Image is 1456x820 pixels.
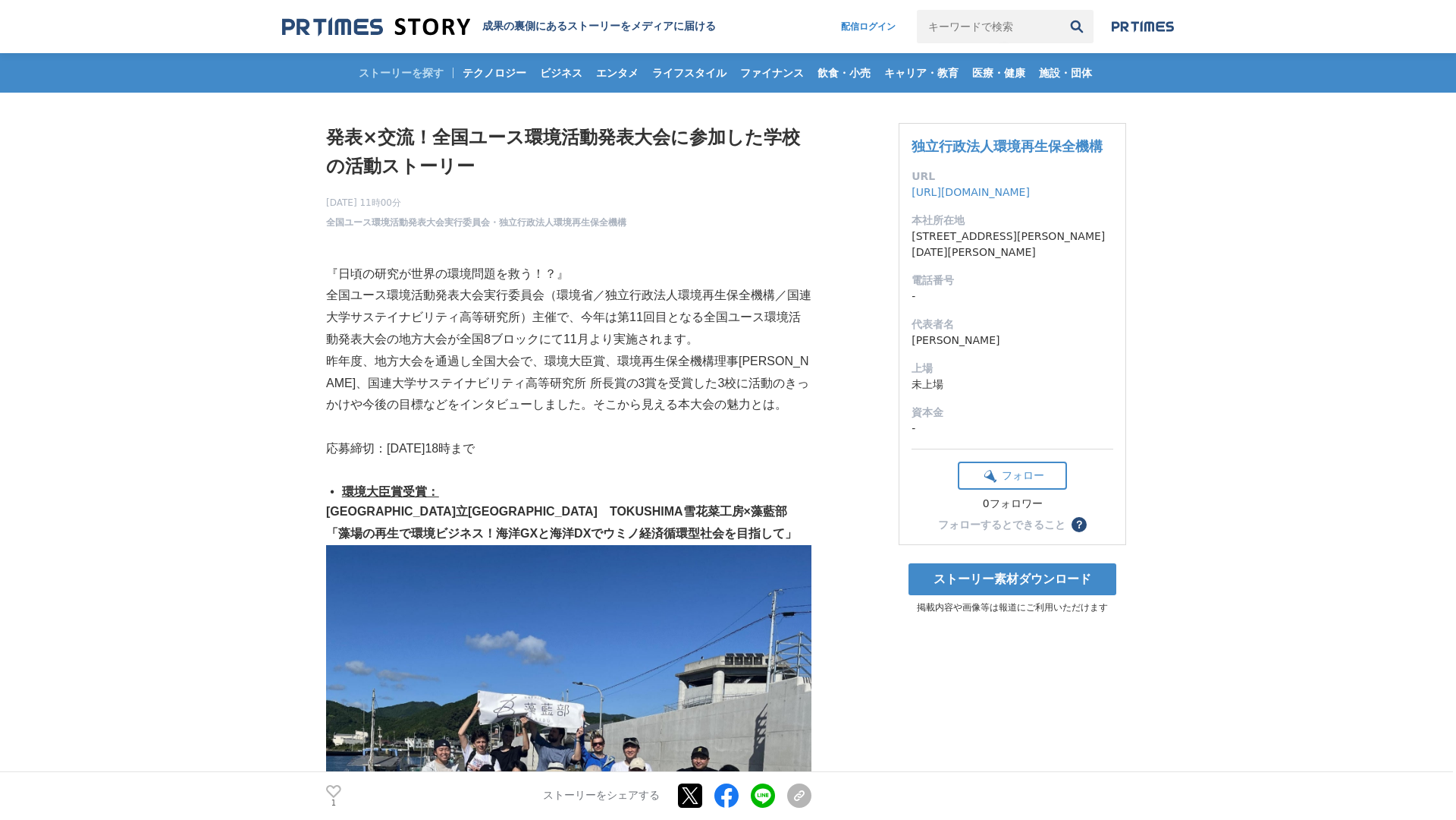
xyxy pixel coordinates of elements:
[811,66,877,80] span: 飲食・小売
[326,799,341,807] p: 1
[534,66,588,80] span: ビジネス
[326,196,626,210] span: [DATE] 11時00分
[482,20,716,33] h2: 成果の裏側にあるストーリーをメディアに届ける
[912,405,1113,421] dt: 資本金
[912,333,1113,348] dd: [PERSON_NAME]
[326,216,626,229] a: 全国ユース環境活動発表大会実行委員会・独立行政法人環境再生保全機構
[878,66,965,80] span: キャリア・教育
[734,53,810,93] a: ファイナンス
[342,485,439,498] u: 環境大臣賞受賞：
[958,497,1067,511] div: 0フォロワー
[811,53,877,93] a: 飲食・小売
[326,351,811,416] p: 昨年度、地方大会を通過し全国大会で、環境大臣賞、環境再生保全機構理事[PERSON_NAME]、国連大学サステイナビリティ高等研究所 所長賞の3賞を受賞した3校に活動のきっかけや今後の目標などを...
[912,213,1113,229] dt: 本社所在地
[1072,517,1087,532] button: ？
[326,438,811,460] p: 応募締切：[DATE]18時まで
[912,169,1113,184] dt: URL
[646,66,733,80] span: ライフスタイル
[1033,66,1098,80] span: 施設・団体
[912,186,1030,198] a: [URL][DOMAIN_NAME]
[966,66,1031,80] span: 医療・健康
[899,601,1126,614] p: 掲載内容や画像等は報道にご利用いただけます
[1074,519,1084,530] span: ？
[912,229,1113,260] dd: [STREET_ADDRESS][PERSON_NAME][DATE][PERSON_NAME]
[958,462,1067,490] button: フォロー
[646,53,733,93] a: ライフスタイル
[590,66,645,80] span: エンタメ
[912,317,1113,333] dt: 代表者名
[543,790,660,803] p: ストーリーをシェアする
[966,53,1031,93] a: 医療・健康
[912,421,1113,437] dd: -
[326,123,811,181] h1: 発表×交流！全国ユース環境活動発表大会に参加した学校の活動ストーリー
[912,138,1103,154] a: 独立行政法人環境再生保全機構
[1112,20,1174,33] img: prtimes
[826,10,911,43] a: 配信ログイン
[917,10,1060,43] input: キーワードで検索
[457,66,532,80] span: テクノロジー
[912,289,1113,304] dd: -
[457,53,532,93] a: テクノロジー
[938,519,1065,530] div: フォローするとできること
[878,53,965,93] a: キャリア・教育
[908,563,1116,595] a: ストーリー素材ダウンロード
[282,17,470,37] img: 成果の裏側にあるストーリーをメディアに届ける
[534,53,588,93] a: ビジネス
[326,505,787,518] strong: [GEOGRAPHIC_DATA]立[GEOGRAPHIC_DATA] TOKUSHIMA雪花菜工房×藻藍部
[912,377,1113,393] dd: 未上場
[326,263,811,285] p: 『日頃の研究が世界の環境問題を救う！？』
[326,285,811,350] p: 全国ユース環境活動発表大会実行委員会（環境省／独立行政法人環境再生保全機構／国連大学サステイナビリティ高等研究所）主催で、今年は第11回目となる全国ユース環境活動発表大会の地方大会が全国8ブロッ...
[1033,53,1098,93] a: 施設・団体
[734,66,810,80] span: ファイナンス
[326,527,797,540] strong: 「藻場の再生で環境ビジネス！海洋GXと海洋DXでウミノ経済循環型社会を目指して」
[1060,10,1094,43] button: 検索
[912,273,1113,289] dt: 電話番号
[912,361,1113,377] dt: 上場
[590,53,645,93] a: エンタメ
[282,17,716,37] a: 成果の裏側にあるストーリーをメディアに届ける 成果の裏側にあるストーリーをメディアに届ける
